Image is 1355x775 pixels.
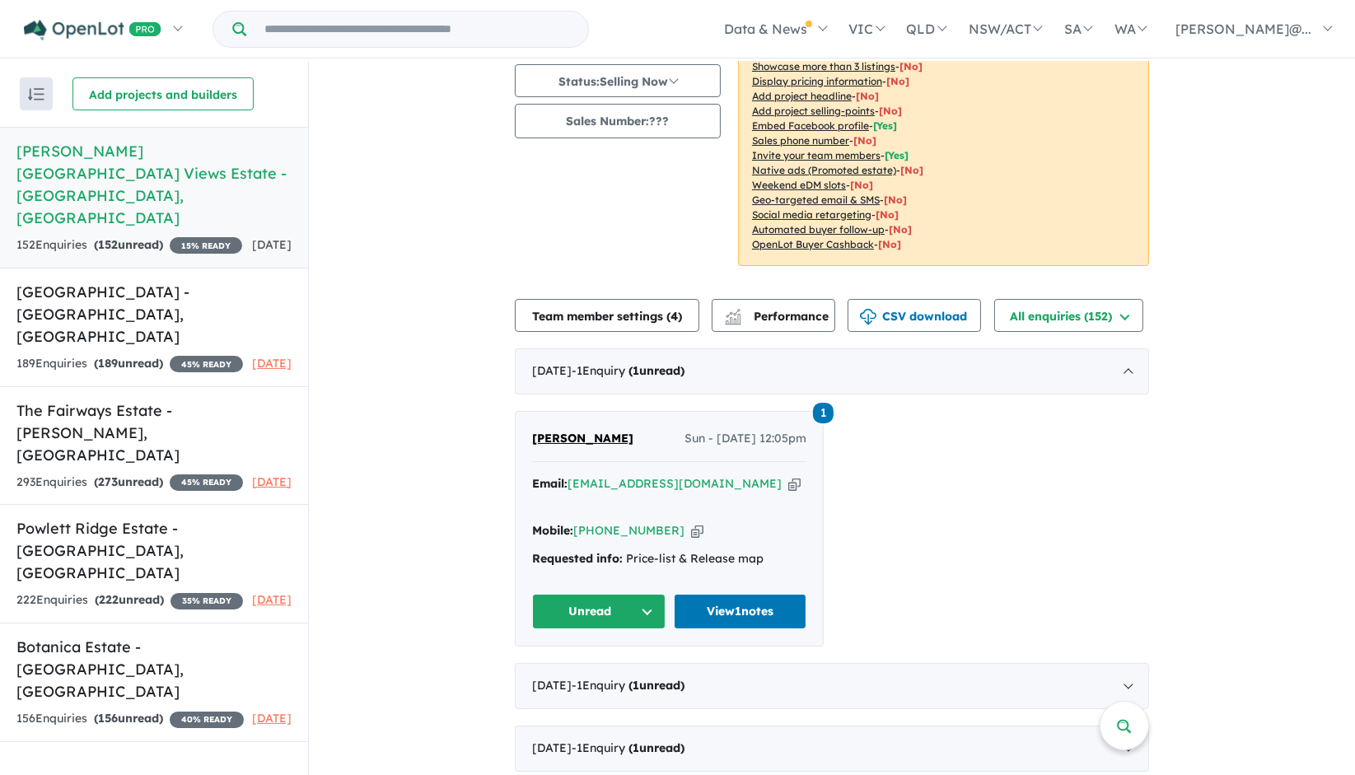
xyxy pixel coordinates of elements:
[98,711,118,726] span: 156
[788,475,801,493] button: Copy
[532,523,573,538] strong: Mobile:
[860,309,876,325] img: download icon
[813,401,834,423] a: 1
[24,20,161,40] img: Openlot PRO Logo White
[573,523,685,538] a: [PHONE_NUMBER]
[752,223,885,236] u: Automated buyer follow-up
[878,238,901,250] span: [No]
[515,299,699,332] button: Team member settings (4)
[94,474,163,489] strong: ( unread)
[879,105,902,117] span: [ No ]
[712,299,835,332] button: Performance
[94,356,163,371] strong: ( unread)
[752,238,874,250] u: OpenLot Buyer Cashback
[98,237,118,252] span: 152
[853,134,876,147] span: [ No ]
[572,678,685,693] span: - 1 Enquir y
[873,119,897,132] span: [ Yes ]
[171,593,243,609] span: 35 % READY
[515,64,721,97] button: Status:Selling Now
[752,179,846,191] u: Weekend eDM slots
[628,740,685,755] strong: ( unread)
[889,223,912,236] span: [No]
[633,678,639,693] span: 1
[16,591,243,610] div: 222 Enquir ies
[252,474,292,489] span: [DATE]
[16,636,292,703] h5: Botanica Estate - [GEOGRAPHIC_DATA] , [GEOGRAPHIC_DATA]
[532,549,806,569] div: Price-list & Release map
[752,149,881,161] u: Invite your team members
[532,429,633,449] a: [PERSON_NAME]
[752,75,882,87] u: Display pricing information
[856,90,879,102] span: [ No ]
[98,474,118,489] span: 273
[16,281,292,348] h5: [GEOGRAPHIC_DATA] - [GEOGRAPHIC_DATA] , [GEOGRAPHIC_DATA]
[1175,21,1311,37] span: [PERSON_NAME]@...
[633,363,639,378] span: 1
[515,104,721,138] button: Sales Number:???
[886,75,909,87] span: [ No ]
[515,726,1149,772] div: [DATE]
[752,164,896,176] u: Native ads (Promoted estate)
[885,149,909,161] span: [ Yes ]
[752,134,849,147] u: Sales phone number
[16,399,292,466] h5: The Fairways Estate - [PERSON_NAME] , [GEOGRAPHIC_DATA]
[94,711,163,726] strong: ( unread)
[568,476,782,491] a: [EMAIL_ADDRESS][DOMAIN_NAME]
[252,711,292,726] span: [DATE]
[170,712,244,728] span: 40 % READY
[685,429,806,449] span: Sun - [DATE] 12:05pm
[250,12,585,47] input: Try estate name, suburb, builder or developer
[572,740,685,755] span: - 1 Enquir y
[752,208,871,221] u: Social media retargeting
[738,1,1149,266] p: Your project is only comparing to other top-performing projects in your area: - - - - - - - - - -...
[16,517,292,584] h5: Powlett Ridge Estate - [GEOGRAPHIC_DATA] , [GEOGRAPHIC_DATA]
[170,474,243,491] span: 45 % READY
[28,88,44,100] img: sort.svg
[813,403,834,423] span: 1
[884,194,907,206] span: [No]
[532,594,666,629] button: Unread
[848,299,981,332] button: CSV download
[628,678,685,693] strong: ( unread)
[16,354,243,374] div: 189 Enquir ies
[16,140,292,229] h5: [PERSON_NAME][GEOGRAPHIC_DATA] Views Estate - [GEOGRAPHIC_DATA] , [GEOGRAPHIC_DATA]
[95,592,164,607] strong: ( unread)
[752,119,869,132] u: Embed Facebook profile
[94,237,163,252] strong: ( unread)
[752,60,895,72] u: Showcase more than 3 listings
[726,309,741,318] img: line-chart.svg
[899,60,923,72] span: [ No ]
[252,592,292,607] span: [DATE]
[515,348,1149,395] div: [DATE]
[572,363,685,378] span: - 1 Enquir y
[876,208,899,221] span: [No]
[994,299,1143,332] button: All enquiries (152)
[252,237,292,252] span: [DATE]
[16,473,243,493] div: 293 Enquir ies
[98,356,118,371] span: 189
[900,164,923,176] span: [No]
[515,663,1149,709] div: [DATE]
[674,594,807,629] a: View1notes
[670,309,678,324] span: 4
[72,77,254,110] button: Add projects and builders
[16,236,242,255] div: 152 Enquir ies
[752,90,852,102] u: Add project headline
[532,551,623,566] strong: Requested info:
[633,740,639,755] span: 1
[170,356,243,372] span: 45 % READY
[752,105,875,117] u: Add project selling-points
[752,194,880,206] u: Geo-targeted email & SMS
[725,314,741,324] img: bar-chart.svg
[170,237,242,254] span: 15 % READY
[16,709,244,729] div: 156 Enquir ies
[252,356,292,371] span: [DATE]
[532,431,633,446] span: [PERSON_NAME]
[727,309,829,324] span: Performance
[850,179,873,191] span: [No]
[628,363,685,378] strong: ( unread)
[99,592,119,607] span: 222
[691,522,703,539] button: Copy
[532,476,568,491] strong: Email:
